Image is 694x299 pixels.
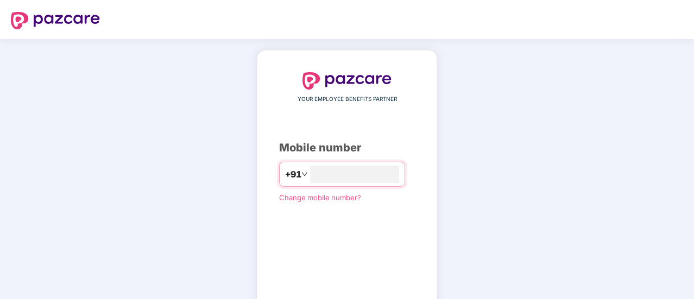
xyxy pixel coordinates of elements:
[279,139,415,156] div: Mobile number
[285,168,301,181] span: +91
[301,171,308,177] span: down
[11,12,100,29] img: logo
[302,72,392,90] img: logo
[298,95,397,104] span: YOUR EMPLOYEE BENEFITS PARTNER
[279,193,361,202] a: Change mobile number?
